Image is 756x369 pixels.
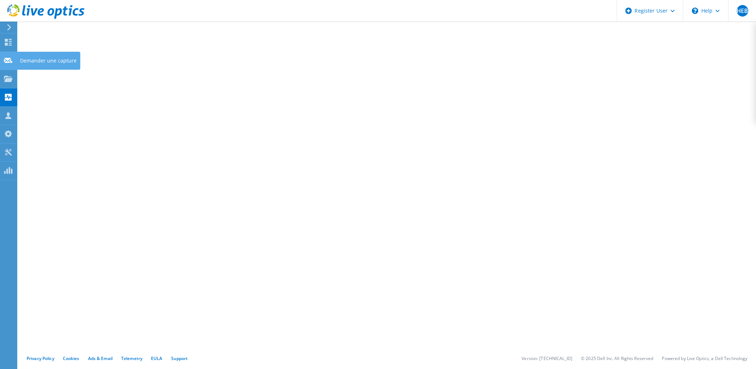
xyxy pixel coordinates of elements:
a: Telemetry [121,355,142,361]
a: Cookies [63,355,79,361]
svg: \n [692,8,698,14]
li: Powered by Live Optics, a Dell Technology [662,355,747,361]
a: Privacy Policy [27,355,54,361]
div: Demander une capture [17,52,80,70]
a: EULA [151,355,162,361]
span: HEB [737,5,748,17]
a: Support [171,355,188,361]
li: Version: [TECHNICAL_ID] [522,355,572,361]
li: © 2025 Dell Inc. All Rights Reserved [581,355,653,361]
a: Ads & Email [88,355,113,361]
